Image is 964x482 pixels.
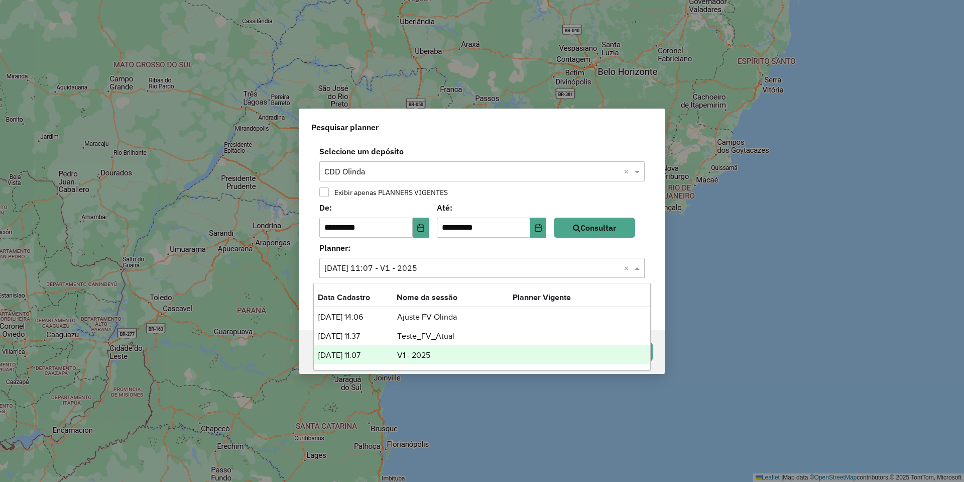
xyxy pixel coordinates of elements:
th: Data Cadastro [317,291,396,304]
th: Nome da sessão [396,291,512,304]
label: Selecione um depósito [313,145,651,157]
td: Teste_FV_Atual [397,330,513,343]
span: Clear all [624,165,632,177]
th: Planner Vigente [512,291,572,304]
label: Exibir apenas PLANNERS VIGENTES [329,189,448,196]
td: [DATE] 11:07 [318,349,397,362]
table: lista de planners [318,329,573,343]
table: lista de planners [318,348,573,362]
label: Até: [437,202,546,214]
label: De: [319,202,429,214]
label: Planner: [313,242,651,254]
table: selecione o planner [317,291,572,304]
ng-dropdown-panel: Options list [313,283,651,370]
table: lista de planners [318,310,573,324]
label: Classificação de venda: [313,282,651,294]
button: Consultar [554,218,635,238]
td: V1 - 2025 [397,349,513,362]
td: Ajuste FV Olinda [397,311,513,324]
span: Pesquisar planner [311,121,379,133]
button: Choose Date [530,218,546,238]
button: Choose Date [413,218,429,238]
td: [DATE] 14:06 [318,311,397,324]
span: Clear all [624,262,632,274]
td: [DATE] 11:37 [318,330,397,343]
